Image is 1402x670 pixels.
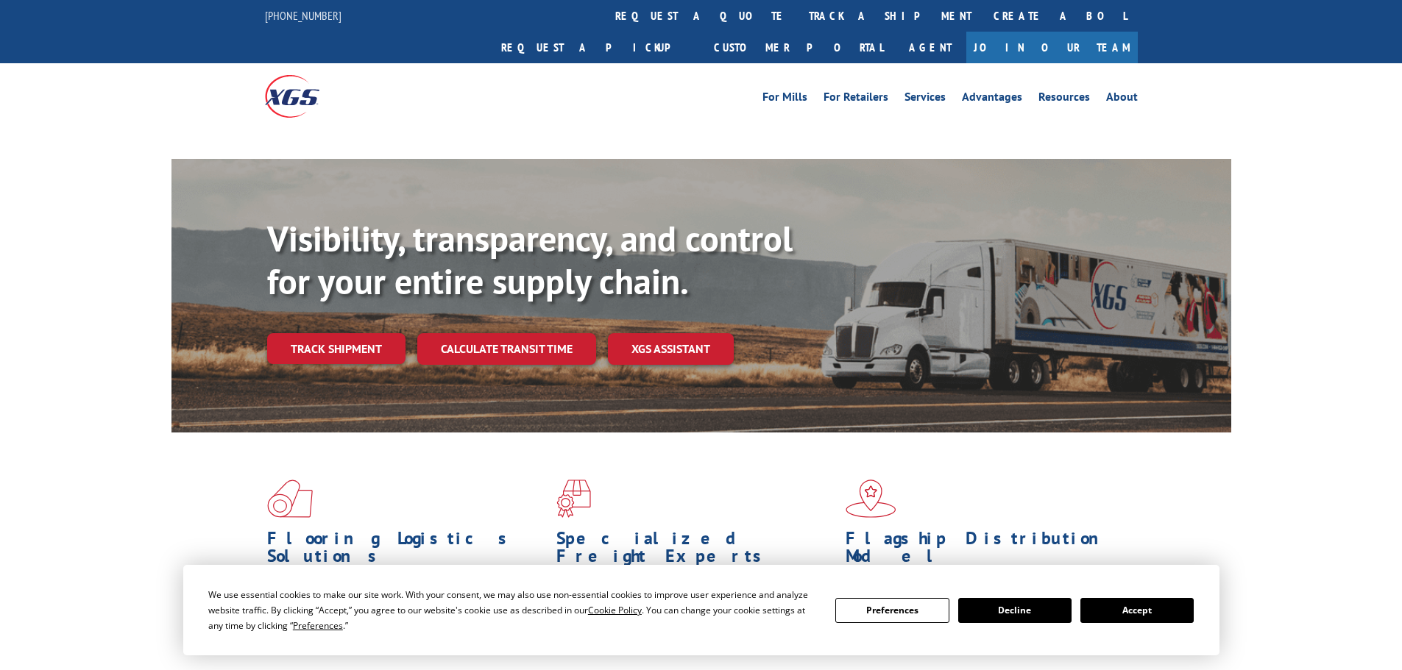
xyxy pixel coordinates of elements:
[267,215,793,304] b: Visibility, transparency, and control for your entire supply chain.
[1080,598,1194,623] button: Accept
[1038,91,1090,107] a: Resources
[958,598,1072,623] button: Decline
[962,91,1022,107] a: Advantages
[208,587,818,633] div: We use essential cookies to make our site work. With your consent, we may also use non-essential ...
[824,91,888,107] a: For Retailers
[846,530,1124,572] h1: Flagship Distribution Model
[894,32,966,63] a: Agent
[556,480,591,518] img: xgs-icon-focused-on-flooring-red
[267,530,545,572] h1: Flooring Logistics Solutions
[835,598,949,623] button: Preferences
[762,91,807,107] a: For Mills
[267,480,313,518] img: xgs-icon-total-supply-chain-intelligence-red
[417,333,596,365] a: Calculate transit time
[588,604,642,616] span: Cookie Policy
[265,8,341,23] a: [PHONE_NUMBER]
[608,333,734,365] a: XGS ASSISTANT
[703,32,894,63] a: Customer Portal
[966,32,1138,63] a: Join Our Team
[267,333,406,364] a: Track shipment
[183,565,1219,655] div: Cookie Consent Prompt
[904,91,946,107] a: Services
[490,32,703,63] a: Request a pickup
[293,619,343,632] span: Preferences
[846,480,896,518] img: xgs-icon-flagship-distribution-model-red
[1106,91,1138,107] a: About
[556,530,835,572] h1: Specialized Freight Experts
